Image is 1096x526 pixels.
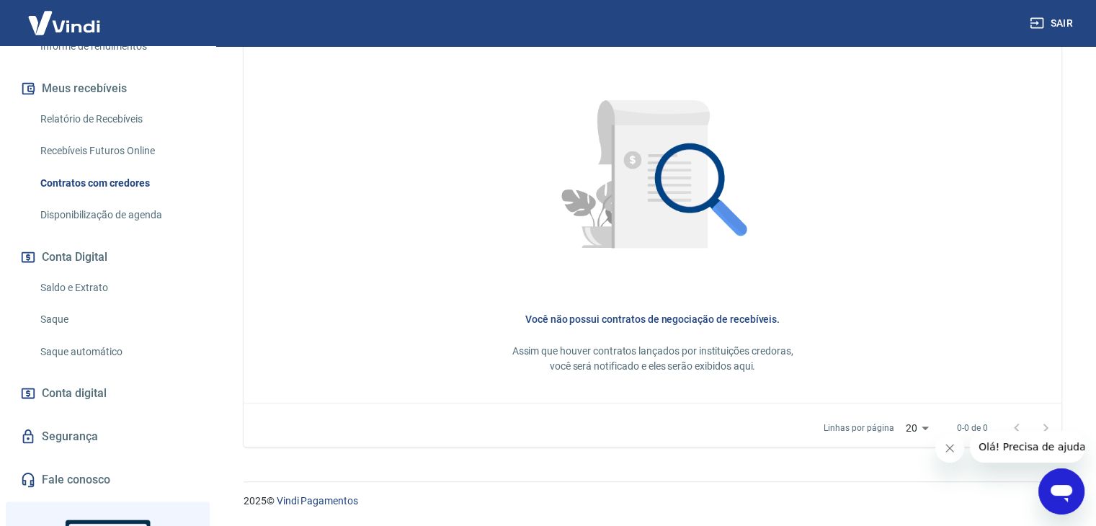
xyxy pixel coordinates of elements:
[1038,468,1084,514] iframe: Botão para abrir a janela de mensagens
[42,383,107,404] span: Conta digital
[525,52,780,306] img: Nenhum item encontrado
[35,273,198,303] a: Saldo e Extrato
[17,464,198,496] a: Fale conosco
[17,241,198,273] button: Conta Digital
[935,434,964,463] iframe: Fechar mensagem
[35,32,198,61] a: Informe de rendimentos
[824,422,894,434] p: Linhas por página
[35,169,198,198] a: Contratos com credores
[17,378,198,409] a: Conta digital
[35,305,198,334] a: Saque
[267,312,1038,326] h6: Você não possui contratos de negociação de recebíveis.
[1027,10,1079,37] button: Sair
[512,345,793,372] span: Assim que houver contratos lançados por instituições credoras, você será notificado e eles serão ...
[17,73,198,104] button: Meus recebíveis
[277,495,358,507] a: Vindi Pagamentos
[35,337,198,367] a: Saque automático
[957,422,988,434] p: 0-0 de 0
[17,1,111,45] img: Vindi
[35,136,198,166] a: Recebíveis Futuros Online
[9,10,121,22] span: Olá! Precisa de ajuda?
[35,104,198,134] a: Relatório de Recebíveis
[35,200,198,230] a: Disponibilização de agenda
[244,494,1061,509] p: 2025 ©
[970,431,1084,463] iframe: Mensagem da empresa
[899,418,934,439] div: 20
[17,421,198,453] a: Segurança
